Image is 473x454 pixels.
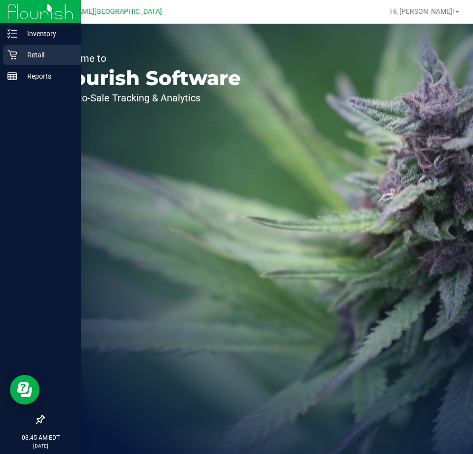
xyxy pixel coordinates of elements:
[17,28,77,40] p: Inventory
[390,7,454,15] span: Hi, [PERSON_NAME]!
[17,70,77,82] p: Reports
[40,7,162,16] span: [PERSON_NAME][GEOGRAPHIC_DATA]
[17,49,77,61] p: Retail
[53,68,241,88] p: Flourish Software
[7,71,17,81] inline-svg: Reports
[4,433,77,442] p: 08:45 AM EDT
[7,29,17,39] inline-svg: Inventory
[10,375,39,405] iframe: Resource center
[4,442,77,450] p: [DATE]
[7,50,17,60] inline-svg: Retail
[53,53,241,63] p: Welcome to
[53,93,241,103] p: Seed-to-Sale Tracking & Analytics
